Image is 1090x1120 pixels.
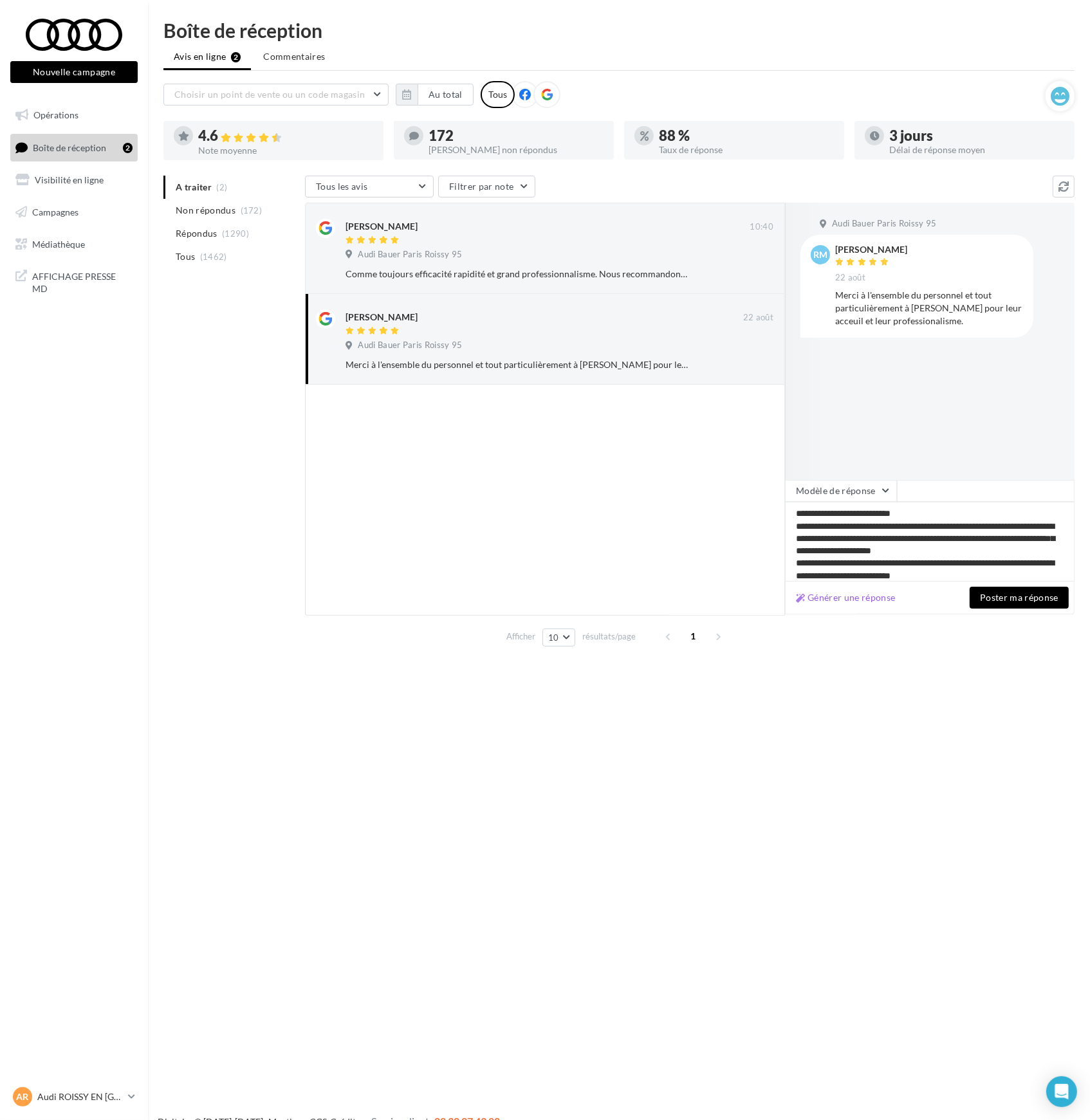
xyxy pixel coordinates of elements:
button: Modèle de réponse [785,480,897,502]
p: Audi ROISSY EN [GEOGRAPHIC_DATA] [37,1090,123,1103]
button: Filtrer par note [438,176,535,197]
div: [PERSON_NAME] non répondus [429,145,604,154]
span: Médiathèque [32,238,85,249]
div: Merci à l'ensemble du personnel et tout particulièrement à [PERSON_NAME] pour leur acceuil et leu... [346,358,690,371]
div: [PERSON_NAME] [835,245,907,254]
span: 10:40 [750,221,773,233]
div: 4.6 [198,129,373,143]
div: Open Intercom Messenger [1046,1076,1077,1107]
div: Taux de réponse [659,145,834,154]
button: Générer une réponse [791,590,901,605]
span: 1 [683,626,704,647]
div: Délai de réponse moyen [889,145,1064,154]
a: Boîte de réception2 [8,134,140,161]
span: (172) [241,205,263,216]
button: Choisir un point de vente ou un code magasin [163,84,389,106]
a: Médiathèque [8,231,140,258]
span: Audi Bauer Paris Roissy 95 [358,249,462,261]
button: Tous les avis [305,176,434,197]
span: Opérations [33,109,79,120]
span: (1290) [222,228,249,239]
span: 22 août [743,312,773,324]
span: (1462) [200,252,227,262]
span: résultats/page [582,630,636,643]
button: Poster ma réponse [970,587,1069,609]
div: Boîte de réception [163,21,1075,40]
button: Au total [396,84,474,106]
div: Merci à l'ensemble du personnel et tout particulièrement à [PERSON_NAME] pour leur acceuil et leu... [835,289,1023,327]
span: Audi Bauer Paris Roissy 95 [358,340,462,351]
a: AR Audi ROISSY EN [GEOGRAPHIC_DATA] [10,1085,138,1109]
span: Afficher [506,630,535,643]
span: Tous [176,250,195,263]
span: Audi Bauer Paris Roissy 95 [832,218,936,230]
button: 10 [542,629,575,647]
span: Visibilité en ligne [35,174,104,185]
div: 88 % [659,129,834,143]
span: Choisir un point de vente ou un code magasin [174,89,365,100]
span: Boîte de réception [33,142,106,152]
span: Répondus [176,227,217,240]
span: 22 août [835,272,865,284]
span: AFFICHAGE PRESSE MD [32,268,133,295]
button: Nouvelle campagne [10,61,138,83]
a: Campagnes [8,199,140,226]
div: 172 [429,129,604,143]
div: Note moyenne [198,146,373,155]
span: Rm [813,248,827,261]
span: 10 [548,632,559,643]
div: [PERSON_NAME] [346,220,418,233]
span: Non répondus [176,204,236,217]
div: [PERSON_NAME] [346,311,418,324]
div: 2 [123,143,133,153]
span: Commentaires [263,50,325,63]
span: Tous les avis [316,181,368,192]
div: Tous [481,81,515,108]
a: Visibilité en ligne [8,167,140,194]
span: AR [17,1090,29,1103]
a: AFFICHAGE PRESSE MD [8,262,140,300]
div: Comme toujours efficacité rapidité et grand professionnalisme. Nous recommandons fortement. Merci... [346,268,690,280]
a: Opérations [8,102,140,129]
span: Campagnes [32,207,79,217]
div: 3 jours [889,129,1064,143]
button: Au total [418,84,474,106]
